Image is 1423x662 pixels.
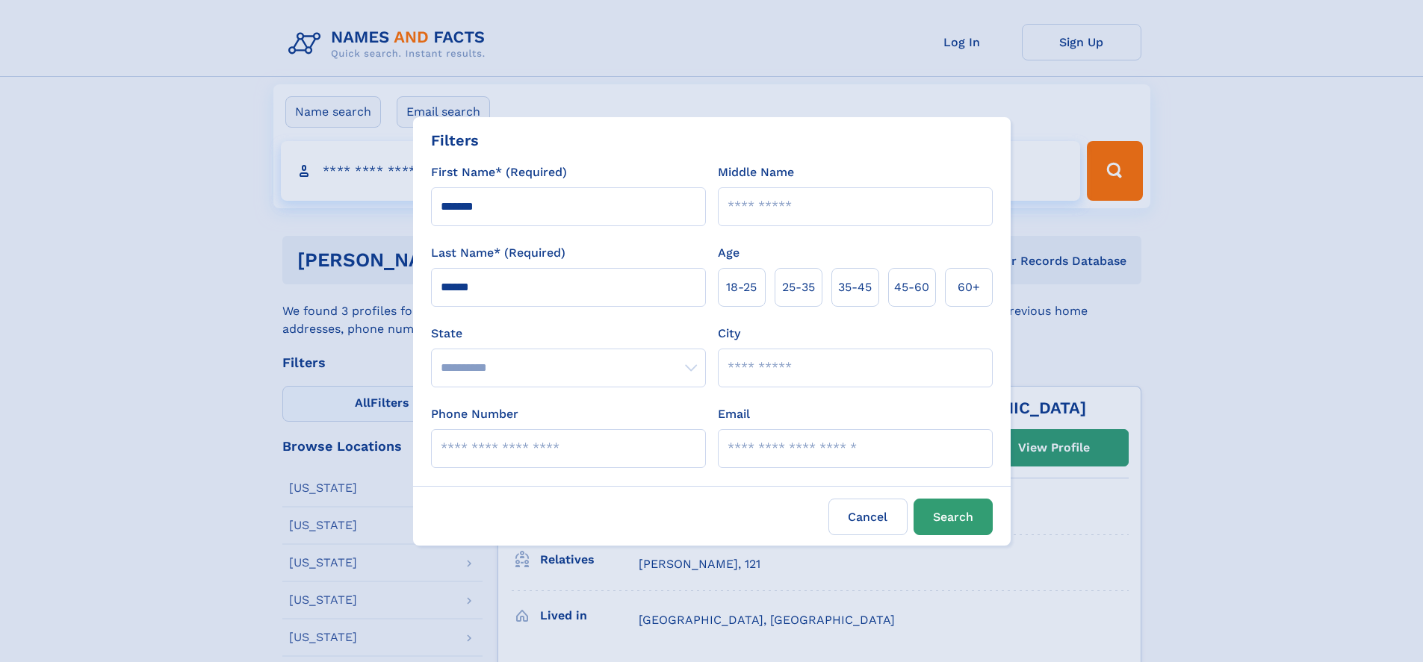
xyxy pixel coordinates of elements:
[718,325,740,343] label: City
[828,499,908,535] label: Cancel
[958,278,980,296] span: 60+
[431,325,706,343] label: State
[431,129,479,152] div: Filters
[914,499,993,535] button: Search
[838,278,872,296] span: 35‑45
[718,244,740,262] label: Age
[782,278,815,296] span: 25‑35
[431,244,565,262] label: Last Name* (Required)
[431,163,567,181] label: First Name* (Required)
[726,278,757,296] span: 18‑25
[718,405,750,423] label: Email
[718,163,794,181] label: Middle Name
[431,405,518,423] label: Phone Number
[894,278,929,296] span: 45‑60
